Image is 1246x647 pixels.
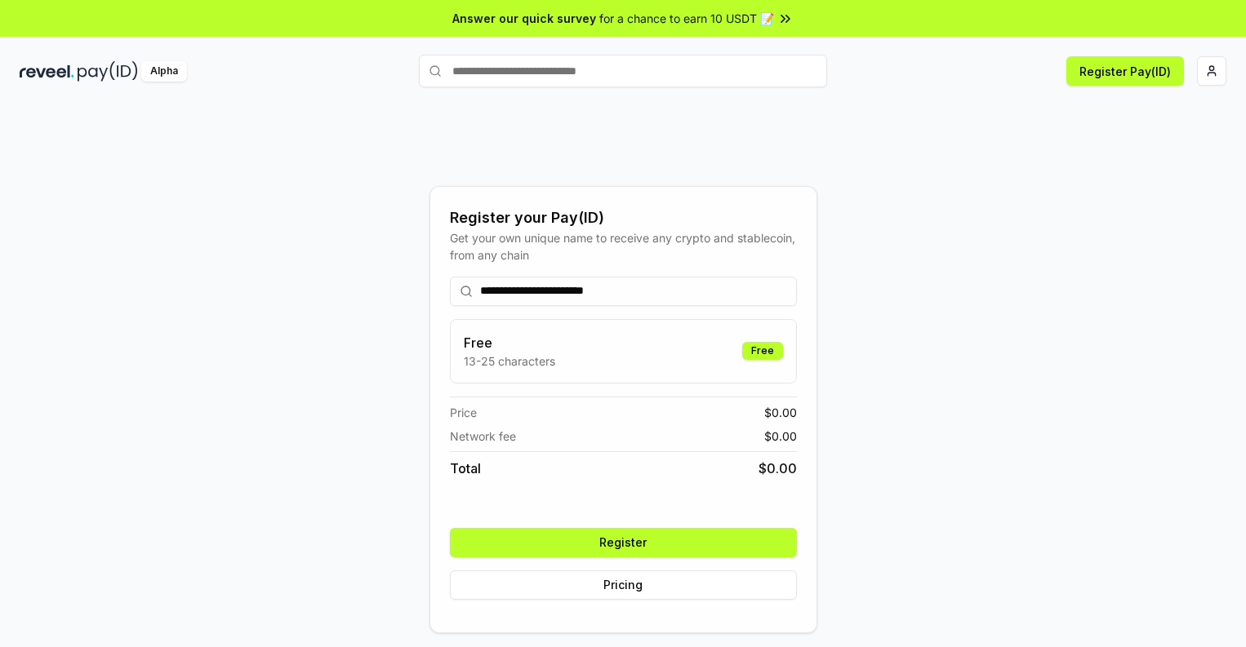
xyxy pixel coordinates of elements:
[764,404,797,421] span: $ 0.00
[450,229,797,264] div: Get your own unique name to receive any crypto and stablecoin, from any chain
[141,61,187,82] div: Alpha
[450,404,477,421] span: Price
[450,459,481,478] span: Total
[450,570,797,600] button: Pricing
[450,528,797,557] button: Register
[599,10,774,27] span: for a chance to earn 10 USDT 📝
[742,342,783,360] div: Free
[1066,56,1184,86] button: Register Pay(ID)
[464,333,555,352] h3: Free
[450,428,516,445] span: Network fee
[450,206,797,229] div: Register your Pay(ID)
[759,459,797,478] span: $ 0.00
[78,61,138,82] img: pay_id
[452,10,596,27] span: Answer our quick survey
[764,428,797,445] span: $ 0.00
[20,61,74,82] img: reveel_dark
[464,352,555,370] p: 13-25 characters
